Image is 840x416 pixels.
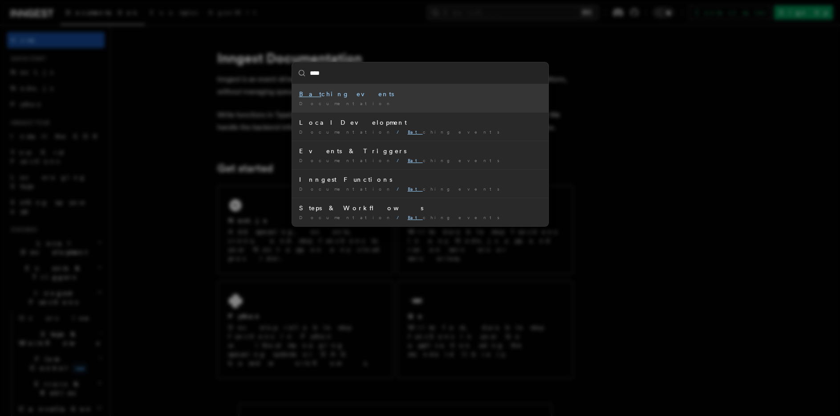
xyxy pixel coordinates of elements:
mark: Bat [408,186,423,192]
mark: Bat [408,215,423,220]
span: Documentation [299,129,393,135]
span: Documentation [299,158,393,163]
div: ching events [299,90,541,98]
span: Documentation [299,186,393,192]
mark: Bat [408,158,423,163]
span: Documentation [299,215,393,220]
mark: Bat [299,90,321,98]
span: / [397,215,404,220]
span: / [397,129,404,135]
span: ching events [408,215,505,220]
span: ching events [408,186,505,192]
div: Steps & Workflows [299,204,541,212]
span: ching events [408,129,505,135]
span: / [397,186,404,192]
div: Inngest Functions [299,175,541,184]
mark: Bat [408,129,423,135]
span: / [397,158,404,163]
div: Local Development [299,118,541,127]
span: Documentation [299,101,393,106]
div: Events & Triggers [299,147,541,155]
span: ching events [408,158,505,163]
